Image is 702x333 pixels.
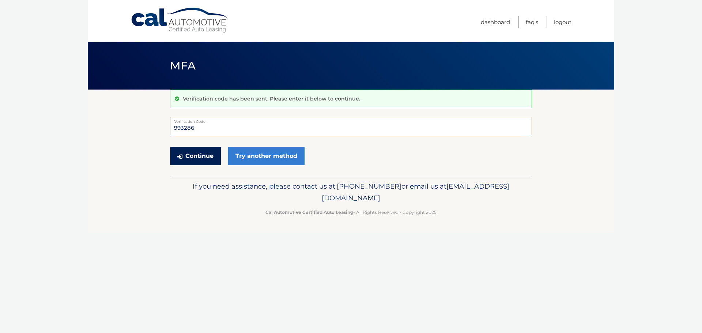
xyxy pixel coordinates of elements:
[554,16,571,28] a: Logout
[322,182,509,202] span: [EMAIL_ADDRESS][DOMAIN_NAME]
[183,95,360,102] p: Verification code has been sent. Please enter it below to continue.
[481,16,510,28] a: Dashboard
[175,181,527,204] p: If you need assistance, please contact us at: or email us at
[228,147,305,165] a: Try another method
[170,59,196,72] span: MFA
[337,182,401,190] span: [PHONE_NUMBER]
[170,147,221,165] button: Continue
[265,209,353,215] strong: Cal Automotive Certified Auto Leasing
[170,117,532,135] input: Verification Code
[170,117,532,123] label: Verification Code
[175,208,527,216] p: - All Rights Reserved - Copyright 2025
[526,16,538,28] a: FAQ's
[131,7,229,33] a: Cal Automotive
